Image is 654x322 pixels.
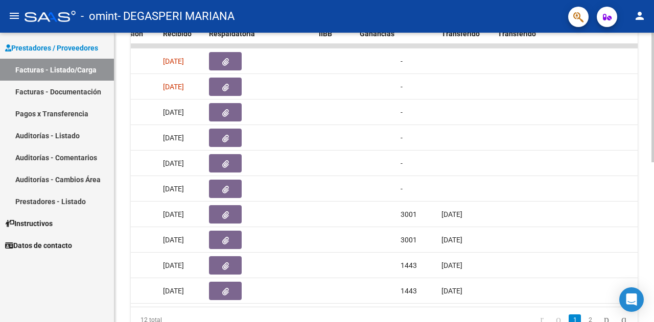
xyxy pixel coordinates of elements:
span: - omint [81,5,118,28]
span: [DATE] [163,57,184,65]
datatable-header-cell: Fecha Transferido [437,11,494,56]
span: [DATE] [163,83,184,91]
span: [DATE] [441,261,462,269]
span: 1443 [401,287,417,295]
span: 1443 [401,261,417,269]
span: Retención Ganancias [360,18,394,38]
span: [DATE] [163,185,184,193]
span: - DEGASPERI MARIANA [118,5,235,28]
datatable-header-cell: Días desde Emisión [113,11,159,56]
datatable-header-cell: Doc Respaldatoria [205,11,266,56]
span: - [401,159,403,167]
span: [DATE] [441,236,462,244]
datatable-header-cell: Comprobante [550,11,642,56]
datatable-header-cell: Retención Ganancias [356,11,396,56]
span: Monto Transferido [498,18,536,38]
div: Open Intercom Messenger [619,287,644,312]
span: [DATE] [163,287,184,295]
span: Datos de contacto [5,240,72,251]
span: Días desde Emisión [117,18,153,38]
datatable-header-cell: OP [396,11,437,56]
span: - [401,108,403,116]
span: [DATE] [163,134,184,142]
span: [DATE] [163,108,184,116]
span: [DATE] [163,159,184,167]
span: [DATE] [163,210,184,218]
span: Fecha Recibido [163,18,192,38]
span: Fecha Transferido [441,18,480,38]
span: - [401,57,403,65]
mat-icon: menu [8,10,20,22]
span: Prestadores / Proveedores [5,42,98,54]
span: 3001 [401,236,417,244]
mat-icon: person [634,10,646,22]
span: - [401,185,403,193]
span: - [401,134,403,142]
span: [DATE] [441,287,462,295]
datatable-header-cell: Auditoria [266,11,315,56]
span: Retencion IIBB [319,18,352,38]
span: 3001 [401,210,417,218]
datatable-header-cell: Retencion IIBB [315,11,356,56]
datatable-header-cell: Monto Transferido [494,11,550,56]
span: [DATE] [163,261,184,269]
span: [DATE] [441,210,462,218]
datatable-header-cell: Fecha Recibido [159,11,205,56]
span: Instructivos [5,218,53,229]
span: [DATE] [163,236,184,244]
span: - [401,83,403,91]
span: Doc Respaldatoria [209,18,255,38]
